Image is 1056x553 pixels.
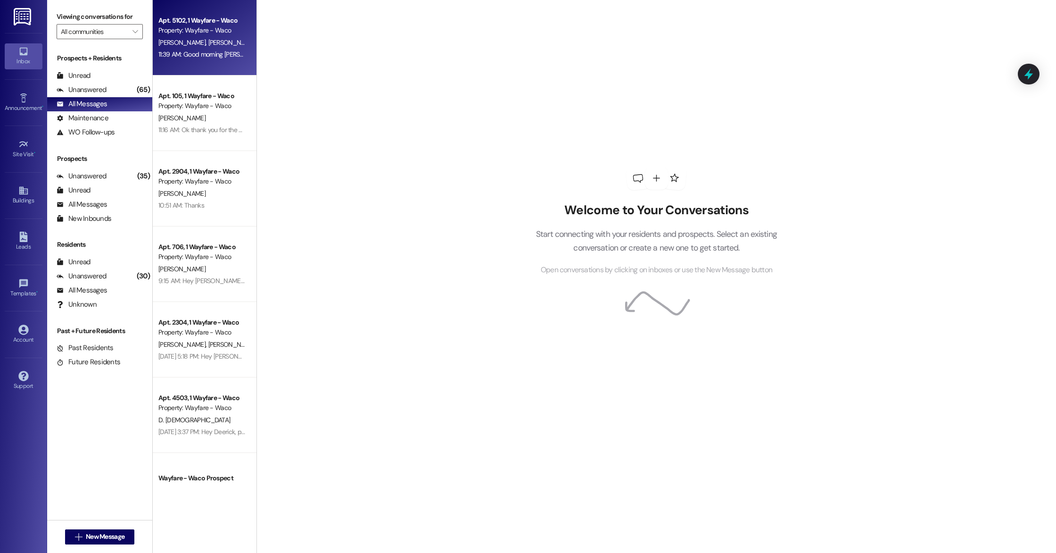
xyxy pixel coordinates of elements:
div: Apt. 2904, 1 Wayfare - Waco [158,167,246,176]
a: Account [5,322,42,347]
div: 10:51 AM: Thanks [158,201,204,209]
a: Inbox [5,43,42,69]
div: Unread [57,257,91,267]
a: Templates • [5,276,42,301]
div: Wayfare - Waco Prospect [158,473,246,483]
div: Past Residents [57,343,114,353]
div: All Messages [57,99,107,109]
span: D. [DEMOGRAPHIC_DATA] [158,416,230,424]
span: Open conversations by clicking on inboxes or use the New Message button [541,264,772,276]
div: Future Residents [57,357,120,367]
div: Property: Wayfare - Waco [158,327,246,337]
span: [PERSON_NAME] [158,340,208,349]
a: Support [5,368,42,394]
div: Unanswered [57,85,107,95]
div: 11:39 AM: Good morning [PERSON_NAME] and [PERSON_NAME], I have sent the Assistance Animal Addendu... [158,50,1013,59]
div: All Messages [57,200,107,209]
a: Site Visit • [5,136,42,162]
a: Buildings [5,183,42,208]
div: Past + Future Residents [47,326,152,336]
div: Property: Wayfare - Waco [158,252,246,262]
span: [PERSON_NAME] [158,38,208,47]
span: • [42,103,43,110]
div: Property: Wayfare - Waco [158,176,246,186]
span: [PERSON_NAME] [208,38,255,47]
input: All communities [61,24,128,39]
i:  [132,28,138,35]
span: [PERSON_NAME] [158,114,206,122]
div: Unanswered [57,171,107,181]
span: [PERSON_NAME] [158,265,206,273]
div: Prospects + Residents [47,53,152,63]
p: Start connecting with your residents and prospects. Select an existing conversation or create a n... [521,227,791,254]
div: 9:15 AM: Hey [PERSON_NAME], maintenance is heading over now to take a look at your A/C. [158,276,408,285]
div: Apt. 5102, 1 Wayfare - Waco [158,16,246,25]
div: Residents [47,240,152,250]
span: [PERSON_NAME] [158,189,206,198]
div: Apt. 706, 1 Wayfare - Waco [158,242,246,252]
div: (30) [134,269,152,284]
div: [DATE] 5:18 PM: Hey [PERSON_NAME], I just emailed it to you. Please let me know if you did not ge... [158,352,431,360]
div: Property: Wayfare - Waco [158,101,246,111]
button: New Message [65,529,135,545]
div: All Messages [57,285,107,295]
img: ResiDesk Logo [14,8,33,25]
div: 11:16 AM: Ok thank you for the update! [158,126,260,134]
div: Prospects [47,154,152,164]
a: Leads [5,229,42,254]
span: • [36,289,38,295]
div: Property: Wayfare - Waco [158,403,246,413]
h2: Welcome to Your Conversations [521,203,791,218]
div: Unknown [57,300,97,310]
label: Viewing conversations for [57,9,143,24]
div: (65) [134,83,152,97]
div: New Inbounds [57,214,111,224]
div: Apt. 2304, 1 Wayfare - Waco [158,318,246,327]
div: Maintenance [57,113,108,123]
i:  [75,533,82,541]
span: • [34,150,35,156]
div: Unread [57,71,91,81]
div: Property: Wayfare - Waco [158,25,246,35]
div: WO Follow-ups [57,127,115,137]
div: Unread [57,185,91,195]
span: [PERSON_NAME] [208,340,255,349]
span: New Message [86,532,124,542]
div: [DATE] 3:37 PM: Hey Deerick, pets are allowed to come into the clubhouse if you are passing by. W... [158,427,783,436]
div: Apt. 4503, 1 Wayfare - Waco [158,393,246,403]
div: Unanswered [57,271,107,281]
div: (35) [135,169,152,184]
div: Apt. 105, 1 Wayfare - Waco [158,91,246,101]
span: [PERSON_NAME] [158,486,206,494]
